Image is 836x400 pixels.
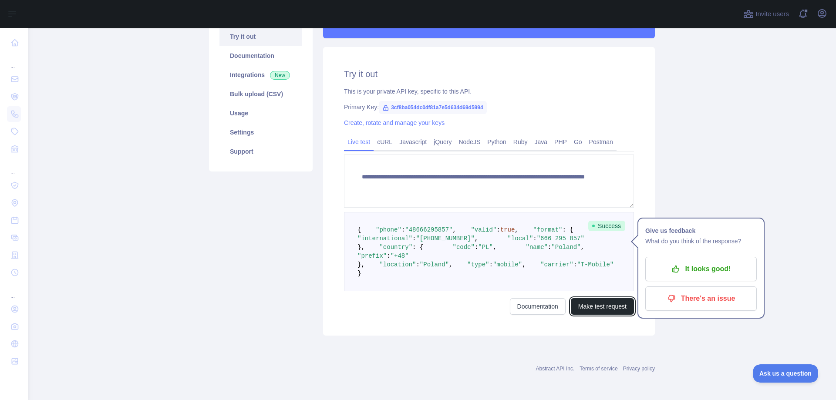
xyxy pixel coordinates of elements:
span: "type" [467,261,489,268]
iframe: Toggle Customer Support [753,364,819,383]
span: "[PHONE_NUMBER]" [416,235,474,242]
a: Settings [219,123,302,142]
span: : { [412,244,423,251]
div: ... [7,282,21,299]
button: Make test request [571,298,634,315]
a: Bulk upload (CSV) [219,84,302,104]
a: Documentation [510,298,566,315]
span: , [522,261,526,268]
span: "international" [357,235,412,242]
span: : [416,261,419,268]
span: "country" [379,244,412,251]
span: "mobile" [493,261,522,268]
a: Java [531,135,551,149]
p: There's an issue [652,291,750,306]
span: : [401,226,405,233]
span: : [548,244,551,251]
span: "T-Mobile" [577,261,614,268]
div: Primary Key: [344,103,634,111]
span: , [515,226,518,233]
span: "prefix" [357,252,387,259]
div: This is your private API key, specific to this API. [344,87,634,96]
span: : { [563,226,573,233]
a: cURL [374,135,396,149]
span: : [496,226,500,233]
a: Create, rotate and manage your keys [344,119,445,126]
a: NodeJS [455,135,484,149]
span: true [500,226,515,233]
a: Try it out [219,27,302,46]
a: Python [484,135,510,149]
span: }, [357,261,365,268]
span: : [475,244,478,251]
a: Usage [219,104,302,123]
span: "48666295857" [405,226,452,233]
a: Javascript [396,135,430,149]
a: Integrations New [219,65,302,84]
span: : [533,235,536,242]
a: Support [219,142,302,161]
span: : [412,235,416,242]
a: PHP [551,135,570,149]
a: Go [570,135,586,149]
p: What do you think of the response? [645,236,757,246]
span: "666 295 857" [537,235,584,242]
button: It looks good! [645,257,757,281]
h1: Give us feedback [645,225,757,236]
button: There's an issue [645,286,757,311]
span: New [270,71,290,80]
span: "Poland" [551,244,580,251]
span: "phone" [376,226,401,233]
span: "Poland" [420,261,449,268]
a: jQuery [430,135,455,149]
span: "location" [379,261,416,268]
button: Invite users [742,7,791,21]
a: Live test [344,135,374,149]
span: , [493,244,496,251]
span: { [357,226,361,233]
span: }, [357,244,365,251]
div: ... [7,52,21,70]
span: : [489,261,493,268]
span: "+48" [391,252,409,259]
span: : [573,261,577,268]
span: "format" [533,226,562,233]
a: Ruby [510,135,531,149]
p: It looks good! [652,262,750,276]
span: "local" [507,235,533,242]
span: "name" [526,244,548,251]
a: Privacy policy [623,366,655,372]
a: Documentation [219,46,302,65]
h2: Try it out [344,68,634,80]
span: Success [588,221,625,231]
div: ... [7,158,21,176]
span: : [387,252,390,259]
span: } [357,270,361,277]
a: Abstract API Inc. [536,366,575,372]
span: "valid" [471,226,496,233]
span: "code" [452,244,474,251]
span: "PL" [478,244,493,251]
span: , [449,261,452,268]
a: Terms of service [580,366,617,372]
span: , [475,235,478,242]
span: Invite users [755,9,789,19]
a: Postman [586,135,617,149]
span: "carrier" [540,261,573,268]
span: , [581,244,584,251]
span: 3cf8ba054dc04f81a7e5d634d69d5994 [379,101,487,114]
span: , [452,226,456,233]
